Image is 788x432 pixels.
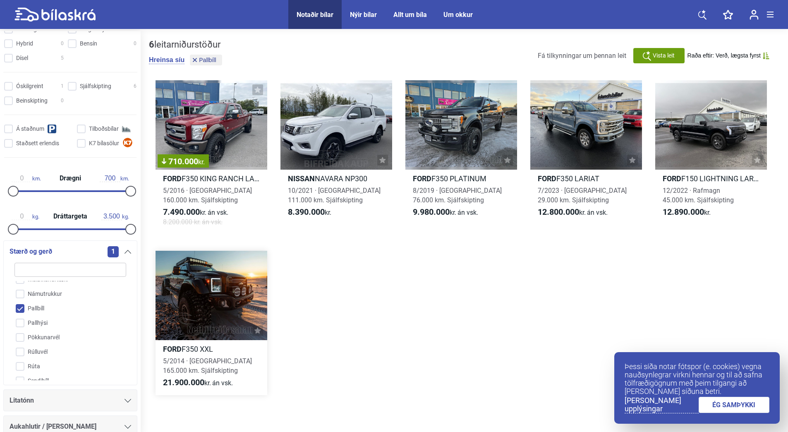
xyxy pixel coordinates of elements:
span: Sjálfskipting [80,82,111,91]
span: km. [12,175,41,182]
h2: F150 LIGHTNING LARIAT EXT RANGE [655,174,767,183]
button: Hreinsa síu [149,56,184,64]
span: 0 [134,39,137,48]
img: user-login.svg [750,10,759,20]
b: Nissan [288,174,315,183]
span: 0 [61,39,64,48]
button: Raða eftir: Verð, lægsta fyrst [687,52,769,59]
span: 1 [61,82,64,91]
p: Þessi síða notar fótspor (e. cookies) vegna nauðsynlegrar virkni hennar og til að safna tölfræðig... [625,362,769,396]
span: Hybrid [16,39,33,48]
b: Ford [413,174,431,183]
span: Bensín [80,39,97,48]
span: K7 bílasölur [89,139,119,148]
b: 7.490.000 [163,207,200,217]
span: 1 [108,246,119,257]
span: kr. [663,207,711,217]
a: FordF350 PLATINUM8/2019 · [GEOGRAPHIC_DATA]76.000 km. Sjálfskipting9.980.000kr. [405,80,517,234]
span: Staðsett erlendis [16,139,59,148]
span: Fá tilkynningar um þennan leit [538,52,626,60]
span: kg. [12,213,39,220]
span: Raða eftir: Verð, lægsta fyrst [687,52,761,59]
span: kr. [163,378,233,388]
h2: F350 XXL [156,344,267,354]
span: 12/2022 · Rafmagn 45.000 km. Sjálfskipting [663,187,734,204]
span: 8/2019 · [GEOGRAPHIC_DATA] 76.000 km. Sjálfskipting [413,187,502,204]
span: 710.000 [162,157,205,166]
b: 21.900.000 [163,377,204,387]
span: Dísel [16,54,28,62]
span: kr. [413,207,478,217]
b: Ford [538,174,556,183]
span: 10/2021 · [GEOGRAPHIC_DATA] 111.000 km. Sjálfskipting [288,187,381,204]
span: Pallbíll [199,57,216,63]
a: ÉG SAMÞYKKI [699,397,770,413]
a: FordF350 LARIAT7/2023 · [GEOGRAPHIC_DATA]29.000 km. Sjálfskipting12.800.000kr. [530,80,642,234]
span: kg. [101,213,129,220]
a: FordF350 XXL5/2014 · [GEOGRAPHIC_DATA]165.000 km. Sjálfskipting21.900.000kr. [156,251,267,395]
span: Óskilgreint [16,82,43,91]
a: [PERSON_NAME] upplýsingar [625,396,699,413]
h2: F350 LARIAT [530,174,642,183]
span: Dráttargeta [51,213,89,220]
span: Á staðnum [16,125,44,133]
a: FordF150 LIGHTNING LARIAT EXT RANGE12/2022 · Rafmagn45.000 km. Sjálfskipting12.890.000kr. [655,80,767,234]
span: Drægni [57,175,83,182]
span: 7/2023 · [GEOGRAPHIC_DATA] 29.000 km. Sjálfskipting [538,187,627,204]
span: 5/2016 · [GEOGRAPHIC_DATA] 160.000 km. Sjálfskipting [163,187,252,204]
h2: F350 KING RANCH LANGUR [156,174,267,183]
span: 5 [61,54,64,62]
button: Pallbíll [190,55,222,65]
h2: F350 PLATINUM [405,174,517,183]
span: Tilboðsbílar [89,125,119,133]
b: 8.390.000 [288,207,325,217]
b: 12.890.000 [663,207,704,217]
span: 5/2014 · [GEOGRAPHIC_DATA] 165.000 km. Sjálfskipting [163,357,252,374]
a: 710.000kr.FordF350 KING RANCH LANGUR5/2016 · [GEOGRAPHIC_DATA]160.000 km. Sjálfskipting7.490.000k... [156,80,267,234]
span: 6 [134,82,137,91]
span: Litatónn [10,395,34,406]
b: Ford [163,174,182,183]
b: Ford [663,174,681,183]
a: Notaðir bílar [297,11,333,19]
h2: NAVARA NP300 [280,174,392,183]
b: 9.980.000 [413,207,450,217]
div: leitarniðurstöður [149,39,224,50]
span: km. [100,175,129,182]
span: Beinskipting [16,96,48,105]
span: kr. [198,158,205,166]
a: Um okkur [443,11,473,19]
span: kr. [163,207,228,217]
a: NissanNAVARA NP30010/2021 · [GEOGRAPHIC_DATA]111.000 km. Sjálfskipting8.390.000kr. [280,80,392,234]
a: Nýir bílar [350,11,377,19]
b: 12.800.000 [538,207,579,217]
span: 0 [61,96,64,105]
span: 8.200.000 kr. [163,217,223,227]
b: 6 [149,39,154,50]
span: Stærð og gerð [10,246,52,257]
span: kr. [538,207,608,217]
span: Vista leit [653,51,675,60]
b: Ford [163,345,182,353]
a: Allt um bíla [393,11,427,19]
span: kr. [288,207,331,217]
